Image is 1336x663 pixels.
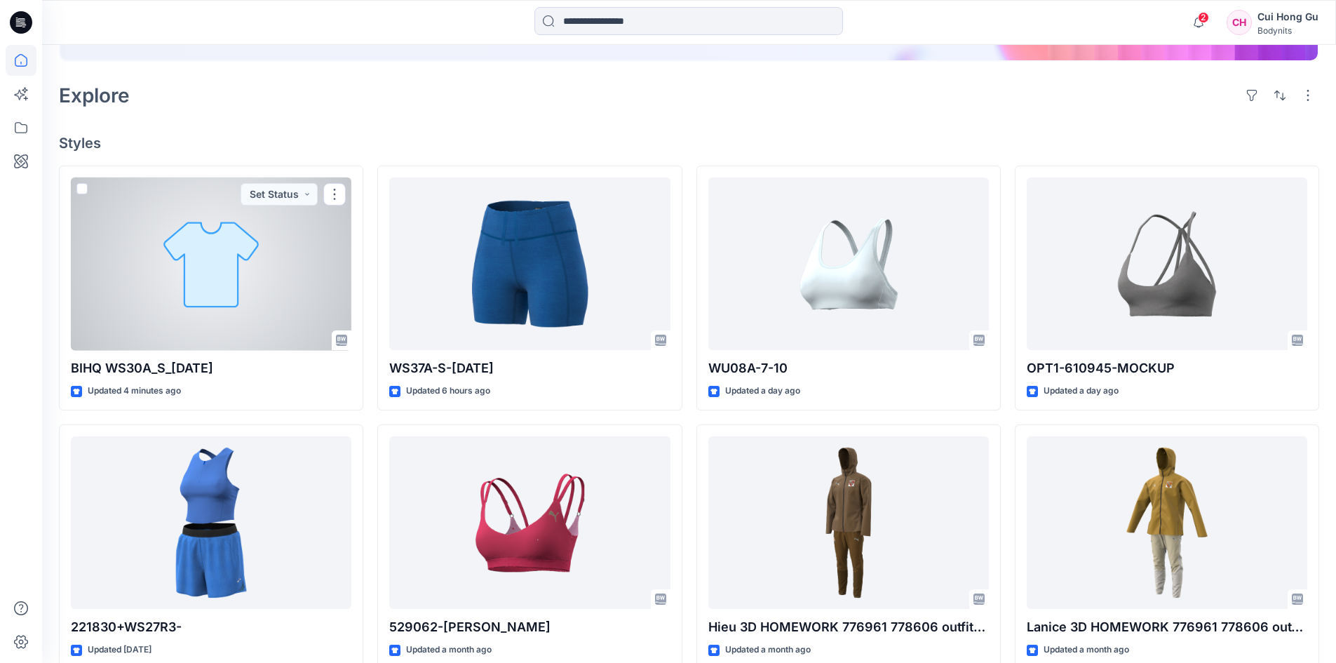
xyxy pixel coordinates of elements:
p: Updated 6 hours ago [406,384,490,399]
h4: Styles [59,135,1319,152]
a: Lanice 3D HOMEWORK 776961 778606 outfit-Size L-- [1027,436,1307,610]
p: Updated a month ago [725,643,811,657]
a: OPT1-610945-MOCKUP [1027,178,1307,351]
p: OPT1-610945-MOCKUP [1027,359,1307,378]
a: BIHQ WS30A_S_06OCT2025 [71,178,351,351]
p: Updated a month ago [1044,643,1129,657]
p: BIHQ WS30A_S_[DATE] [71,359,351,378]
p: Lanice 3D HOMEWORK 776961 778606 outfit-Size L-- [1027,617,1307,637]
a: WU08A-7-10 [708,178,989,351]
div: CH [1227,10,1252,35]
p: Hieu 3D HOMEWORK 776961 778606 outfit-size M [708,617,989,637]
a: Hieu 3D HOMEWORK 776961 778606 outfit-size M [708,436,989,610]
p: Updated [DATE] [88,643,151,657]
div: Cui Hong Gu [1257,8,1318,25]
p: Updated a day ago [725,384,800,399]
a: 221830+WS27R3- [71,436,351,610]
p: Updated 4 minutes ago [88,384,181,399]
h2: Explore [59,84,130,107]
span: 2 [1198,12,1209,23]
p: 529062-[PERSON_NAME] [389,617,670,637]
div: Bodynits [1257,25,1318,36]
p: Updated a month ago [406,643,492,657]
p: WS37A-S-[DATE] [389,359,670,378]
p: 221830+WS27R3- [71,617,351,637]
p: Updated a day ago [1044,384,1119,399]
a: WS37A-S-14OCT2025 [389,178,670,351]
a: 529062-Jenny Ha [389,436,670,610]
p: WU08A-7-10 [708,359,989,378]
